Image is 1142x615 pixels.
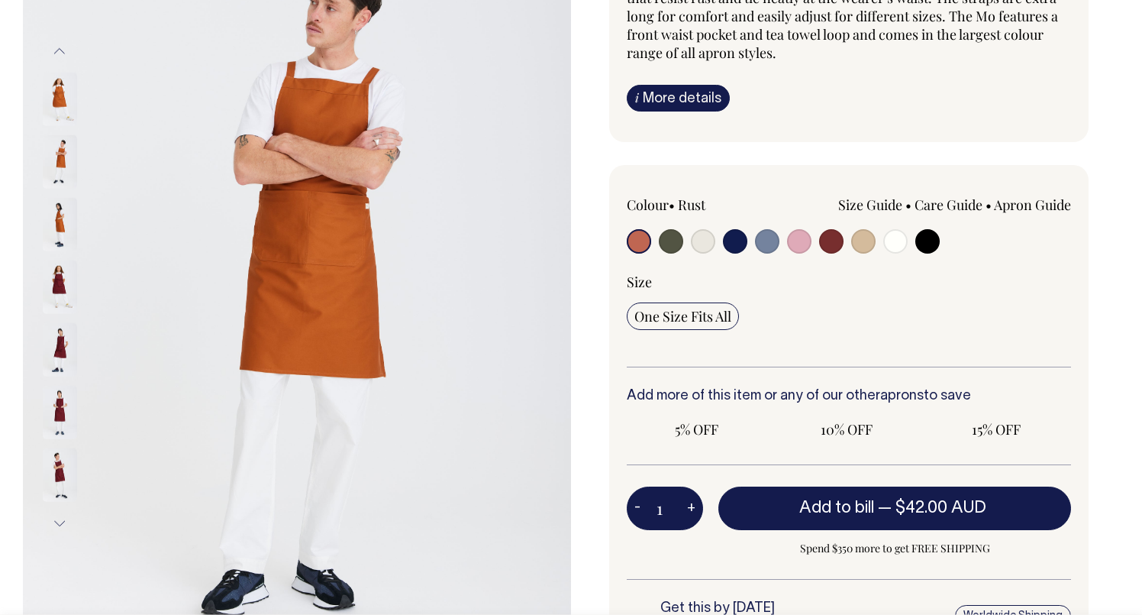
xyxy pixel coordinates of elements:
[905,196,911,214] span: •
[678,196,705,214] label: Rust
[878,500,990,516] span: —
[627,416,767,443] input: 5% OFF
[43,198,77,251] img: rust
[895,500,986,516] span: $42.00 AUD
[627,273,1071,291] div: Size
[43,323,77,377] img: burgundy
[915,196,982,214] a: Care Guide
[926,416,1066,443] input: 15% OFF
[718,487,1071,529] button: Add to bill —$42.00 AUD
[718,539,1071,558] span: Spend $350 more to get FREE SHIPPING
[669,196,675,214] span: •
[799,500,874,516] span: Add to bill
[679,494,703,524] button: +
[43,448,77,502] img: burgundy
[43,135,77,189] img: rust
[784,420,909,439] span: 10% OFF
[634,420,760,439] span: 5% OFF
[634,307,731,325] span: One Size Fits All
[43,261,77,314] img: burgundy
[776,416,917,443] input: 10% OFF
[43,73,77,126] img: rust
[627,85,730,112] a: iMore details
[986,196,992,214] span: •
[880,390,924,403] a: aprons
[627,196,805,214] div: Colour
[627,389,1071,404] h6: Add more of this item or any of our other to save
[43,386,77,439] img: burgundy
[994,196,1071,214] a: Apron Guide
[48,507,71,541] button: Next
[627,303,739,330] input: One Size Fits All
[934,420,1059,439] span: 15% OFF
[627,494,648,524] button: -
[48,34,71,68] button: Previous
[838,196,902,214] a: Size Guide
[635,89,639,105] span: i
